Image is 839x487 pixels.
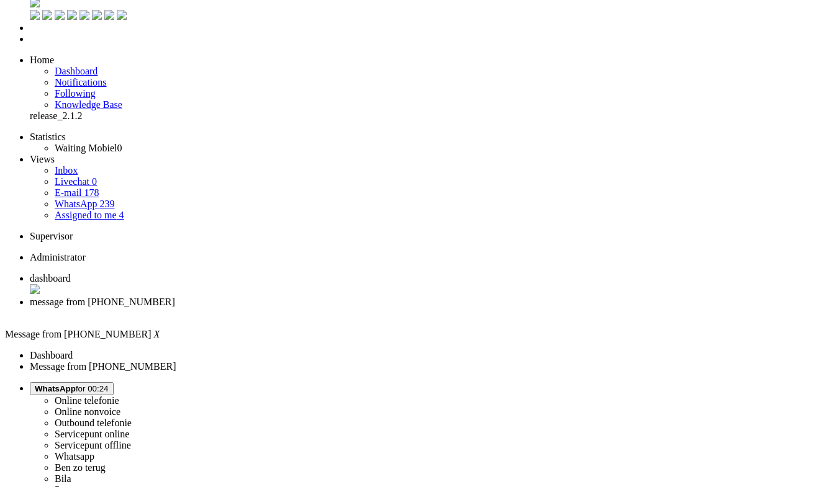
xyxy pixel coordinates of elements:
[55,10,65,20] img: ic_m_inbox.svg
[55,395,119,406] label: Online telefonie
[154,329,160,339] i: X
[117,10,127,20] img: ic_m_settings_white.svg
[79,10,89,20] img: ic_m_stats.svg
[117,143,122,153] span: 0
[30,361,834,372] li: Message from [PHONE_NUMBER]
[55,210,124,220] a: Assigned to me 4
[55,165,78,176] a: Inbox
[35,384,76,393] span: WhatsApp
[55,99,122,110] span: Knowledge Base
[30,297,834,319] li: 21580
[104,10,114,20] img: ic_m_settings.svg
[55,199,114,209] a: WhatsApp 239
[30,350,834,361] li: Dashboard
[30,284,834,297] div: Close tab
[30,297,175,307] span: message from [PHONE_NUMBER]
[119,210,124,220] span: 4
[30,154,834,165] li: Views
[55,187,82,198] span: E-mail
[67,10,77,20] img: ic_m_inbox_white.svg
[55,429,129,439] label: Servicepunt online
[92,10,102,20] img: ic_m_stats_white.svg
[30,252,834,263] li: Administrator
[5,329,152,339] span: Message from [PHONE_NUMBER]
[55,77,107,87] span: Notifications
[55,473,71,484] label: Bila
[55,406,120,417] label: Online nonvoice
[99,199,114,209] span: 239
[55,462,106,473] label: Ben zo terug
[30,55,834,66] li: Home menu item
[30,110,82,121] span: release_2.1.2
[42,10,52,20] img: ic_m_dashboard_white.svg
[55,99,122,110] a: Knowledge base
[55,176,97,187] a: Livechat 0
[84,187,99,198] span: 178
[55,176,89,187] span: Livechat
[30,231,834,242] li: Supervisor
[30,22,834,34] li: Dashboard menu
[55,143,122,153] a: Waiting Mobiel
[55,187,99,198] a: E-mail 178
[55,66,98,76] a: Dashboard menu item
[30,132,834,143] li: Statistics
[30,273,71,284] span: dashboard
[30,382,114,395] button: WhatsAppfor 00:24
[55,451,94,462] label: Whatsapp
[30,10,40,20] img: ic_m_dashboard.svg
[35,384,109,393] span: for 00:24
[55,210,117,220] span: Assigned to me
[55,440,131,450] label: Servicepunt offline
[5,5,181,27] body: Rich Text Area. Press ALT-0 for help.
[55,418,132,428] label: Outbound telefonie
[30,34,834,45] li: Tickets menu
[92,176,97,187] span: 0
[55,199,97,209] span: WhatsApp
[55,88,96,99] a: Following
[55,66,98,76] span: Dashboard
[30,308,834,319] div: Close tab
[55,77,107,87] a: Notifications menu item
[5,55,834,122] ul: dashboard menu items
[30,273,834,297] li: Dashboard
[30,284,40,294] img: ic_close.svg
